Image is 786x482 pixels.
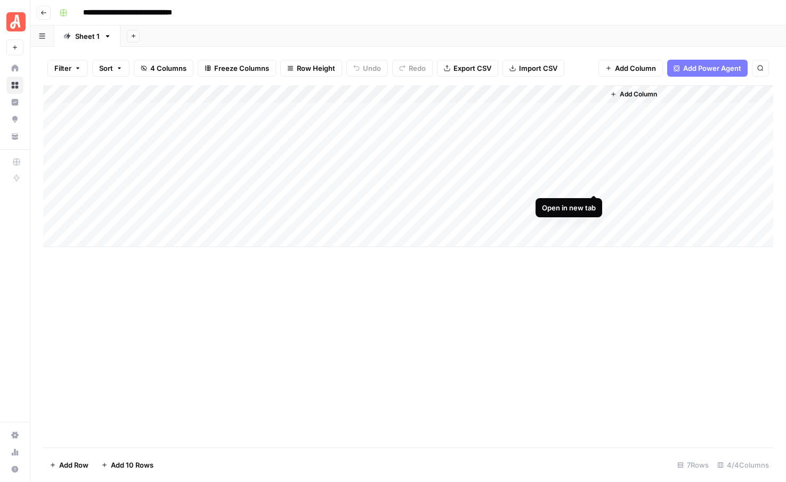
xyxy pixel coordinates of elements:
span: Add 10 Rows [111,460,153,470]
span: Redo [409,63,426,73]
span: Add Column [615,63,656,73]
img: Angi Logo [6,12,26,31]
div: Sheet 1 [75,31,100,42]
span: Sort [99,63,113,73]
button: Redo [392,60,433,77]
button: Add Row [43,456,95,473]
div: 7 Rows [673,456,713,473]
button: Freeze Columns [198,60,276,77]
span: Undo [363,63,381,73]
a: Insights [6,94,23,111]
button: Export CSV [437,60,498,77]
button: Undo [346,60,388,77]
span: Filter [54,63,71,73]
span: Import CSV [519,63,557,73]
button: Add Column [606,87,661,101]
button: 4 Columns [134,60,193,77]
a: Usage [6,444,23,461]
span: Freeze Columns [214,63,269,73]
button: Add 10 Rows [95,456,160,473]
span: Row Height [297,63,335,73]
a: Browse [6,77,23,94]
button: Filter [47,60,88,77]
span: Export CSV [453,63,491,73]
span: Add Power Agent [683,63,741,73]
div: 4/4 Columns [713,456,773,473]
button: Row Height [280,60,342,77]
a: Sheet 1 [54,26,120,47]
button: Add Power Agent [667,60,748,77]
button: Help + Support [6,461,23,478]
button: Workspace: Angi [6,9,23,35]
div: Open in new tab [542,202,596,213]
span: Add Row [59,460,88,470]
span: Add Column [620,89,657,99]
a: Your Data [6,128,23,145]
button: Add Column [598,60,663,77]
span: 4 Columns [150,63,187,73]
a: Settings [6,427,23,444]
a: Opportunities [6,111,23,128]
button: Import CSV [503,60,564,77]
button: Sort [92,60,129,77]
a: Home [6,60,23,77]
